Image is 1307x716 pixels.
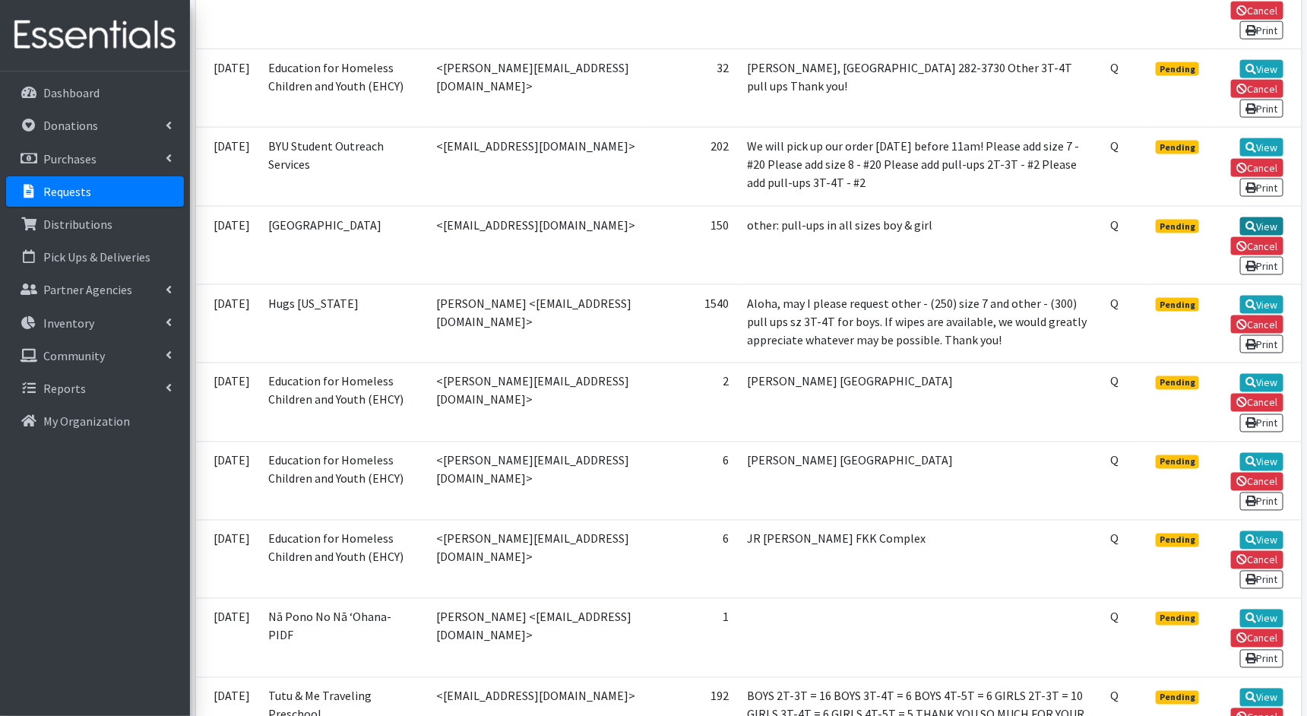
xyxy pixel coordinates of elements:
td: [PERSON_NAME] <[EMAIL_ADDRESS][DOMAIN_NAME]> [427,599,649,677]
p: Community [43,348,105,363]
td: BYU Student Outreach Services [260,128,428,206]
a: Cancel [1231,80,1283,98]
a: Reports [6,373,184,404]
p: Requests [43,184,91,199]
a: Cancel [1231,237,1283,255]
p: Donations [43,118,98,133]
td: [PERSON_NAME], [GEOGRAPHIC_DATA] 282-3730 Other 3T-4T pull ups Thank you! [738,49,1101,127]
td: 150 [649,206,738,284]
a: Print [1240,335,1283,353]
a: Partner Agencies [6,274,184,305]
td: Aloha, may I please request other - (250) size 7 and other - (300) pull ups sz 3T-4T for boys. If... [738,284,1101,363]
td: Hugs [US_STATE] [260,284,428,363]
a: View [1240,217,1283,236]
a: Print [1240,100,1283,118]
a: Print [1240,571,1283,589]
td: <[PERSON_NAME][EMAIL_ADDRESS][DOMAIN_NAME]> [427,363,649,442]
span: Pending [1156,220,1199,233]
p: Purchases [43,151,97,166]
td: [PERSON_NAME] [GEOGRAPHIC_DATA] [738,442,1101,520]
a: Community [6,341,184,371]
a: Purchases [6,144,184,174]
span: Pending [1156,455,1199,469]
img: HumanEssentials [6,10,184,61]
a: Print [1240,414,1283,432]
td: [DATE] [196,128,260,206]
td: [DATE] [196,599,260,677]
a: Pick Ups & Deliveries [6,242,184,272]
span: Pending [1156,376,1199,390]
a: Cancel [1231,2,1283,20]
td: <[PERSON_NAME][EMAIL_ADDRESS][DOMAIN_NAME]> [427,442,649,520]
td: [DATE] [196,284,260,363]
a: Requests [6,176,184,207]
p: Partner Agencies [43,282,132,297]
td: 6 [649,442,738,520]
a: Cancel [1231,473,1283,491]
td: 2 [649,363,738,442]
td: [DATE] [196,49,260,127]
a: View [1240,374,1283,392]
td: <[PERSON_NAME][EMAIL_ADDRESS][DOMAIN_NAME]> [427,520,649,598]
a: Donations [6,110,184,141]
abbr: Quantity [1110,689,1119,704]
td: [PERSON_NAME] [GEOGRAPHIC_DATA] [738,363,1101,442]
td: 6 [649,520,738,598]
td: other: pull-ups in all sizes boy & girl [738,206,1101,284]
td: Education for Homeless Children and Youth (EHCY) [260,442,428,520]
td: 202 [649,128,738,206]
span: Pending [1156,62,1199,76]
td: <[EMAIL_ADDRESS][DOMAIN_NAME]> [427,206,649,284]
abbr: Quantity [1110,217,1119,233]
td: <[EMAIL_ADDRESS][DOMAIN_NAME]> [427,128,649,206]
a: View [1240,453,1283,471]
abbr: Quantity [1110,531,1119,547]
a: Distributions [6,209,184,239]
abbr: Quantity [1110,60,1119,75]
a: Print [1240,21,1283,40]
td: JR [PERSON_NAME] FKK Complex [738,520,1101,598]
abbr: Quantity [1110,138,1119,154]
td: We will pick up our order [DATE] before 11am! Please add size 7 - #20 Please add size 8 - #20 Ple... [738,128,1101,206]
a: Print [1240,257,1283,275]
a: Cancel [1231,315,1283,334]
a: View [1240,531,1283,550]
a: View [1240,60,1283,78]
a: Print [1240,493,1283,511]
td: 1540 [649,284,738,363]
a: Cancel [1231,551,1283,569]
a: Inventory [6,308,184,338]
abbr: Quantity [1110,296,1119,311]
a: View [1240,689,1283,707]
a: View [1240,610,1283,628]
td: Nā Pono No Nā ʻOhana- PIDF [260,599,428,677]
abbr: Quantity [1110,610,1119,625]
p: Inventory [43,315,94,331]
a: Cancel [1231,394,1283,412]
td: <[PERSON_NAME][EMAIL_ADDRESS][DOMAIN_NAME]> [427,49,649,127]
p: Reports [43,381,86,396]
span: Pending [1156,691,1199,705]
span: Pending [1156,534,1199,547]
td: [DATE] [196,363,260,442]
a: View [1240,296,1283,314]
td: [DATE] [196,520,260,598]
a: Print [1240,179,1283,197]
td: [GEOGRAPHIC_DATA] [260,206,428,284]
td: [DATE] [196,206,260,284]
a: Dashboard [6,78,184,108]
span: Pending [1156,298,1199,312]
a: Print [1240,650,1283,668]
td: Education for Homeless Children and Youth (EHCY) [260,520,428,598]
a: My Organization [6,406,184,436]
td: [DATE] [196,442,260,520]
td: 1 [649,599,738,677]
p: Pick Ups & Deliveries [43,249,150,265]
td: Education for Homeless Children and Youth (EHCY) [260,49,428,127]
p: Distributions [43,217,112,232]
td: [PERSON_NAME] <[EMAIL_ADDRESS][DOMAIN_NAME]> [427,284,649,363]
a: Cancel [1231,629,1283,648]
p: Dashboard [43,85,100,100]
abbr: Quantity [1110,453,1119,468]
a: View [1240,138,1283,157]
